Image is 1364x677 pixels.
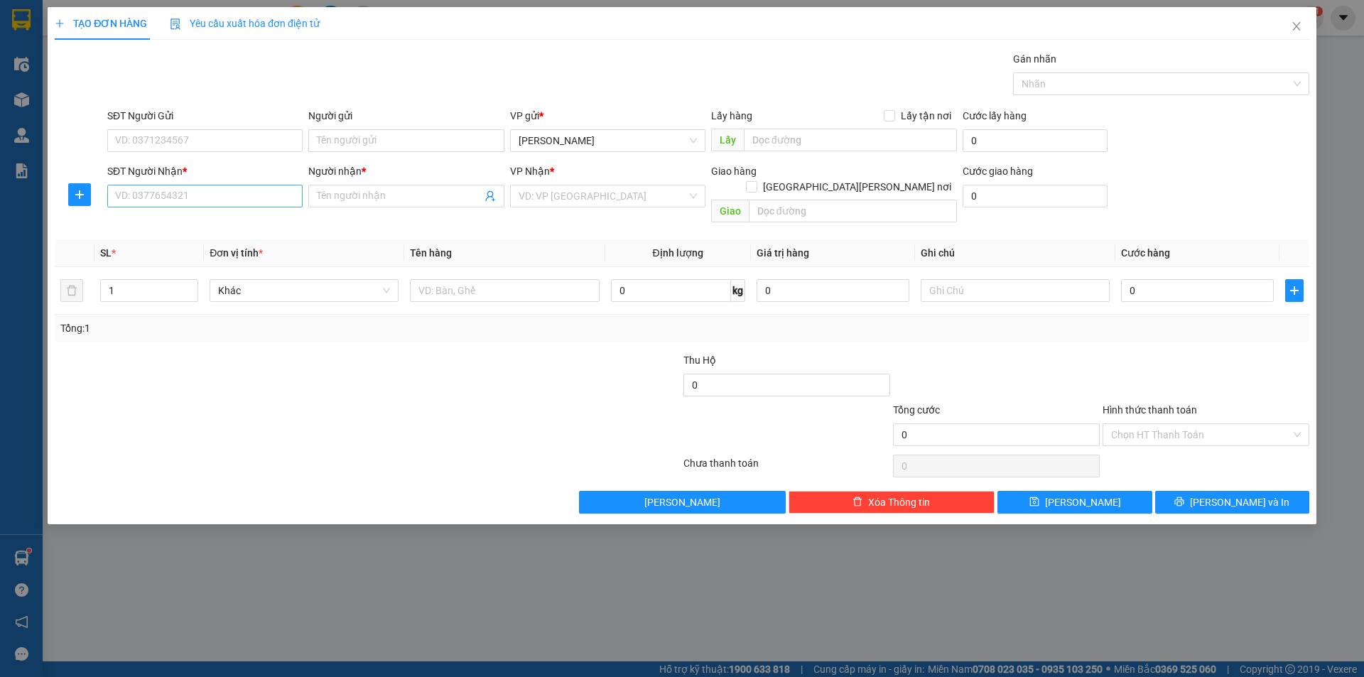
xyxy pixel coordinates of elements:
img: logo [7,41,38,91]
button: deleteXóa Thông tin [789,491,995,514]
span: user-add [485,190,496,202]
span: Khác [218,280,390,301]
label: Cước giao hàng [963,166,1033,177]
button: [PERSON_NAME] [579,491,786,514]
div: Người gửi [308,108,504,124]
button: printer[PERSON_NAME] và In [1155,491,1309,514]
span: Lấy hàng [711,110,752,121]
label: Hình thức thanh toán [1103,404,1197,416]
strong: CHUYỂN PHÁT NHANH ĐÔNG LÝ [46,11,144,58]
span: [PERSON_NAME] [1045,494,1121,510]
span: plus [1286,285,1303,296]
div: SĐT Người Gửi [107,108,303,124]
label: Cước lấy hàng [963,110,1027,121]
span: Thu Hộ [683,354,716,366]
input: VD: Bàn, Ghế [410,279,599,302]
div: Người nhận [308,163,504,179]
input: Ghi Chú [921,279,1110,302]
button: Close [1277,7,1316,47]
span: Tổng cước [893,404,940,416]
input: Cước lấy hàng [963,129,1108,152]
span: SĐT XE [70,60,117,75]
span: Giao [711,200,749,222]
input: 0 [757,279,909,302]
input: Dọc đường [749,200,957,222]
span: HS1408250278 [151,58,234,72]
span: Đơn vị tính [210,247,263,259]
span: Xóa Thông tin [868,494,930,510]
span: Hoàng Sơn [519,130,697,151]
span: [PERSON_NAME] và In [1190,494,1289,510]
span: delete [852,497,862,508]
span: save [1029,497,1039,508]
div: VP gửi [510,108,705,124]
span: [PERSON_NAME] [644,494,720,510]
button: delete [60,279,83,302]
span: SL [100,247,112,259]
strong: PHIẾU BIÊN NHẬN [56,78,134,109]
button: save[PERSON_NAME] [997,491,1152,514]
input: Cước giao hàng [963,185,1108,207]
span: kg [731,279,745,302]
span: Cước hàng [1121,247,1170,259]
span: VP Nhận [510,166,550,177]
span: Yêu cầu xuất hóa đơn điện tử [170,18,320,29]
span: Giao hàng [711,166,757,177]
img: icon [170,18,181,30]
button: plus [1285,279,1304,302]
div: SĐT Người Nhận [107,163,303,179]
span: Lấy [711,129,744,151]
input: Dọc đường [744,129,957,151]
th: Ghi chú [915,239,1115,267]
span: Tên hàng [410,247,452,259]
button: plus [68,183,91,206]
label: Gán nhãn [1013,53,1056,65]
div: Tổng: 1 [60,320,526,336]
span: printer [1174,497,1184,508]
div: Chưa thanh toán [682,455,892,480]
span: close [1291,21,1302,32]
span: [GEOGRAPHIC_DATA][PERSON_NAME] nơi [757,179,957,195]
span: plus [55,18,65,28]
span: Giá trị hàng [757,247,809,259]
span: plus [69,189,90,200]
span: Lấy tận nơi [895,108,957,124]
span: Định lượng [653,247,703,259]
span: TẠO ĐƠN HÀNG [55,18,147,29]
